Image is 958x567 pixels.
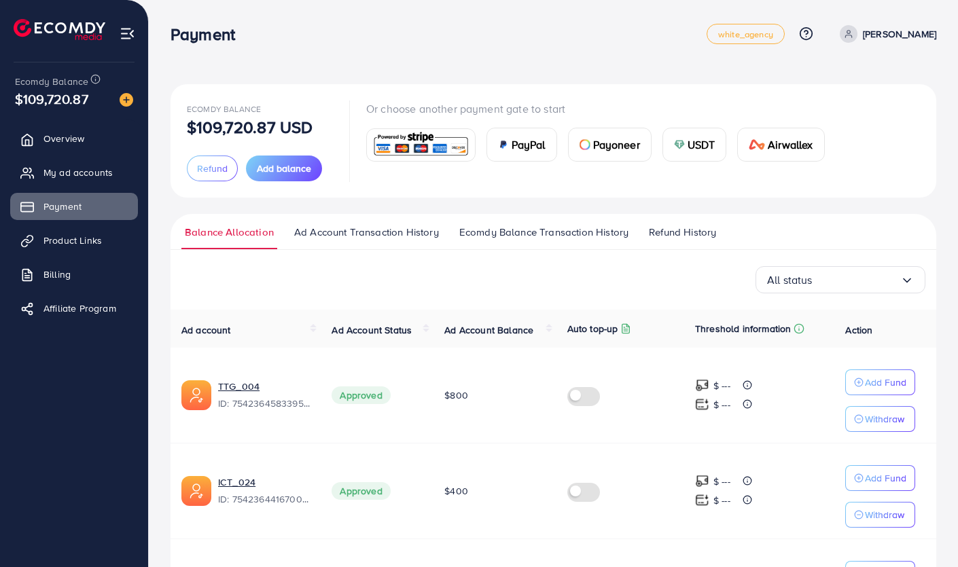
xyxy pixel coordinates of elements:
img: top-up amount [695,474,709,488]
h3: Payment [171,24,246,44]
img: ic-ads-acc.e4c84228.svg [181,380,211,410]
p: $ --- [713,397,730,413]
img: ic-ads-acc.e4c84228.svg [181,476,211,506]
a: My ad accounts [10,159,138,186]
p: $ --- [713,473,730,490]
button: Withdraw [845,502,915,528]
span: Payoneer [593,136,640,153]
span: PayPal [512,136,546,153]
span: USDT [688,136,715,153]
p: Withdraw [865,507,904,523]
img: top-up amount [695,397,709,411]
a: [PERSON_NAME] [834,25,936,43]
span: Ad Account Balance [444,323,533,337]
img: image [120,93,133,107]
button: Refund [187,156,238,181]
img: card [498,139,509,150]
div: Search for option [756,266,925,293]
span: Affiliate Program [43,301,116,315]
span: Ecomdy Balance [187,103,261,115]
img: logo [14,19,105,40]
p: Add Fund [865,374,906,390]
span: ID: 7542364416700907521 [218,492,310,506]
img: card [580,139,590,150]
span: $800 [444,388,468,402]
div: <span class='underline'>ICT_024</span></br>7542364416700907521 [218,475,310,507]
a: Product Links [10,227,138,254]
span: Overview [43,132,84,145]
img: top-up amount [695,378,709,392]
a: Payment [10,193,138,220]
span: $400 [444,484,468,498]
span: Approved [332,482,390,500]
p: Threshold information [695,321,791,337]
img: card [749,139,765,150]
span: Ad account [181,323,231,337]
a: Affiliate Program [10,295,138,322]
span: Ecomdy Balance Transaction History [459,225,628,240]
span: Balance Allocation [185,225,274,240]
p: Withdraw [865,411,904,427]
p: $ --- [713,492,730,509]
span: $109,720.87 [15,89,88,109]
div: <span class='underline'>TTG_004</span></br>7542364583395213313 [218,380,310,411]
span: Refund [197,162,228,175]
span: My ad accounts [43,166,113,179]
p: $ --- [713,378,730,394]
button: Withdraw [845,406,915,432]
span: Billing [43,268,71,281]
img: card [371,130,471,160]
a: card [366,128,476,162]
button: Add balance [246,156,322,181]
a: cardPayPal [486,128,557,162]
button: Add Fund [845,465,915,491]
span: Payment [43,200,82,213]
img: menu [120,26,135,41]
span: Refund History [649,225,716,240]
a: Billing [10,261,138,288]
p: Add Fund [865,470,906,486]
span: Action [845,323,872,337]
a: cardPayoneer [568,128,652,162]
a: cardAirwallex [737,128,824,162]
p: $109,720.87 USD [187,119,313,135]
span: white_agency [718,30,773,39]
a: white_agency [707,24,785,44]
span: Airwallex [768,136,813,153]
p: [PERSON_NAME] [863,26,936,42]
span: All status [767,270,813,291]
span: Product Links [43,234,102,247]
a: Overview [10,125,138,152]
span: Ecomdy Balance [15,75,88,88]
span: Ad Account Status [332,323,412,337]
a: ICT_024 [218,475,310,489]
span: Ad Account Transaction History [294,225,439,240]
iframe: Chat [900,506,948,557]
span: Add balance [257,162,311,175]
a: cardUSDT [662,128,727,162]
button: Add Fund [845,369,915,395]
input: Search for option [813,270,900,291]
img: card [674,139,685,150]
p: Auto top-up [567,321,618,337]
span: ID: 7542364583395213313 [218,397,310,410]
span: Approved [332,386,390,404]
a: TTG_004 [218,380,310,393]
img: top-up amount [695,493,709,507]
p: Or choose another payment gate to start [366,100,836,117]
